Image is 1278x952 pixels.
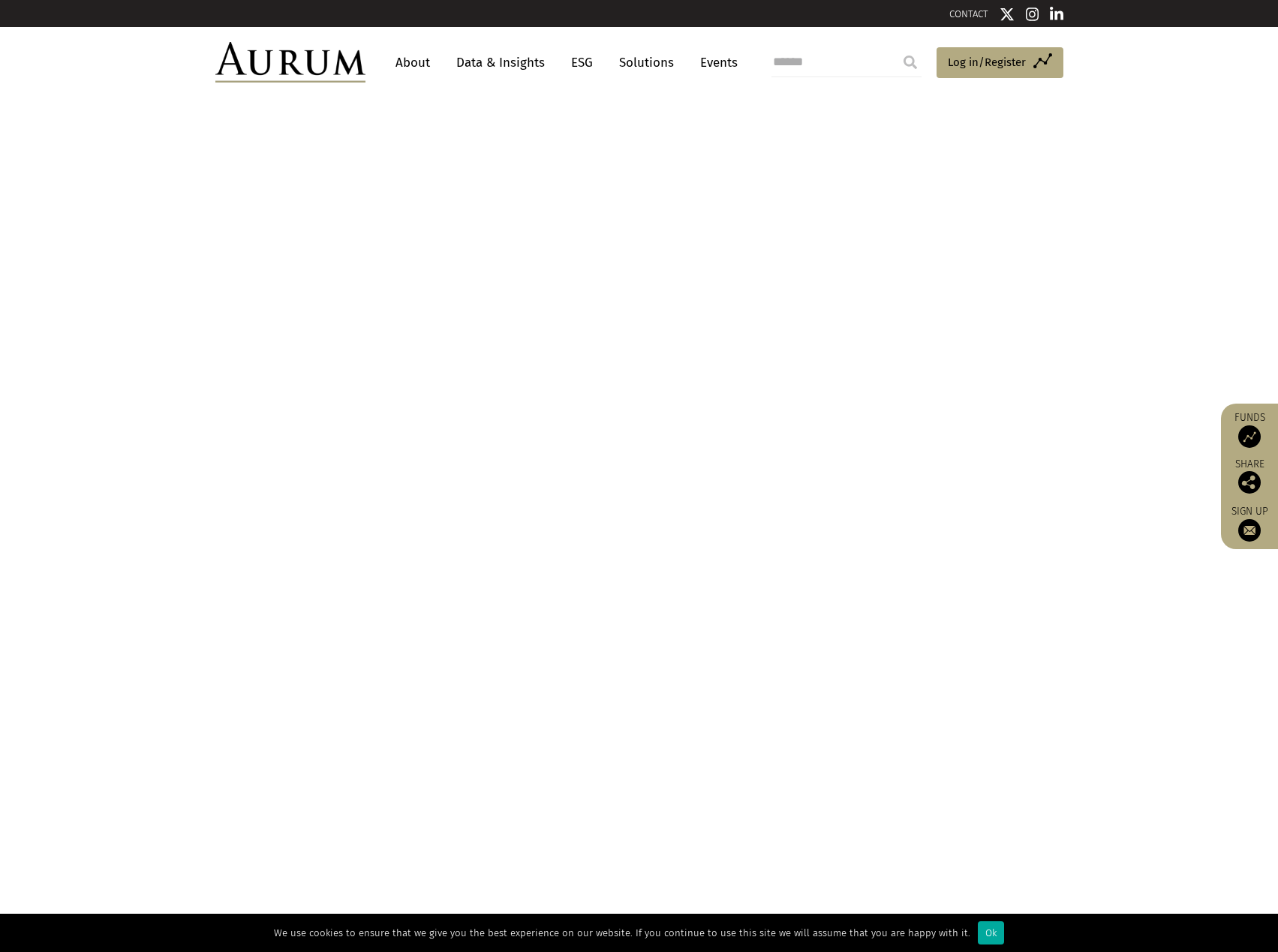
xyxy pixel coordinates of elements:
div: Ok [978,921,1004,944]
a: About [388,49,438,77]
img: Aurum [215,42,365,83]
a: CONTACT [949,8,988,20]
span: Log in/Register [948,53,1026,71]
a: ESG [564,49,600,77]
img: Twitter icon [1000,7,1015,22]
a: Log in/Register [937,47,1063,79]
img: Instagram icon [1026,7,1039,22]
input: Submit [895,47,925,77]
a: Sign up [1228,505,1270,542]
img: Share this post [1238,471,1261,494]
img: Sign up to our newsletter [1238,519,1261,542]
div: Share [1228,459,1270,494]
img: Linkedin icon [1050,7,1063,22]
a: Events [693,49,738,77]
a: Data & Insights [449,49,552,77]
a: Solutions [612,49,681,77]
a: Funds [1228,411,1270,448]
img: Access Funds [1238,425,1261,448]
